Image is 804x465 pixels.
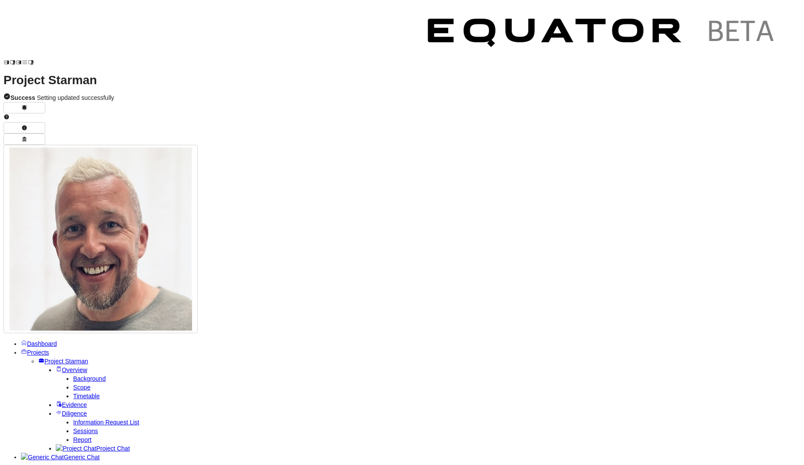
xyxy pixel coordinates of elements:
[73,436,91,443] a: Report
[73,427,98,434] a: Sessions
[413,3,792,65] img: Customer Logo
[21,340,57,347] a: Dashboard
[62,401,87,408] span: Evidence
[73,384,91,391] a: Scope
[62,410,87,417] span: Diligence
[73,393,100,400] a: Timetable
[21,453,64,462] img: Generic Chat
[56,444,96,453] img: Project Chat
[21,349,49,356] a: Projects
[56,445,130,452] a: Project ChatProject Chat
[9,147,192,331] img: Profile Icon
[34,3,413,65] img: Customer Logo
[64,454,99,461] span: Generic Chat
[62,366,87,373] span: Overview
[56,410,87,417] a: Diligence
[10,94,114,101] span: Setting updated successfully
[44,358,88,365] span: Project Starman
[38,358,88,365] a: Project Starman
[27,349,49,356] span: Projects
[73,375,106,382] a: Background
[96,445,130,452] span: Project Chat
[10,94,35,101] strong: Success
[3,76,801,85] h1: Project Starman
[56,401,87,408] a: Evidence
[21,454,100,461] a: Generic ChatGeneric Chat
[27,340,57,347] span: Dashboard
[73,419,139,426] a: Information Request List
[56,366,87,373] a: Overview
